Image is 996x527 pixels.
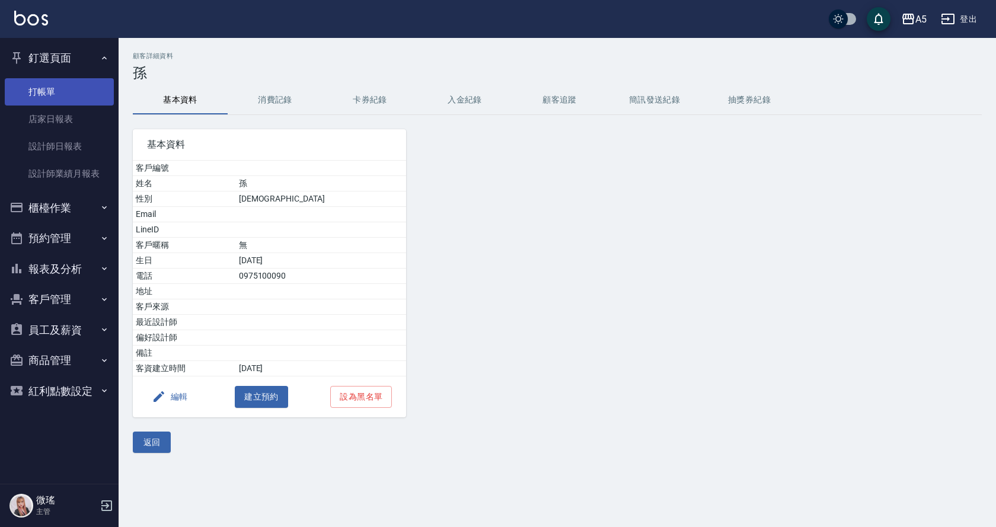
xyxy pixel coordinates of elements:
td: 0975100090 [236,269,407,284]
td: [DATE] [236,361,407,376]
td: 客資建立時間 [133,361,236,376]
td: Email [133,207,236,222]
p: 主管 [36,506,97,517]
button: 員工及薪資 [5,315,114,346]
a: 設計師業績月報表 [5,160,114,187]
a: 店家日報表 [5,106,114,133]
td: LineID [133,222,236,238]
td: 客戶編號 [133,161,236,176]
td: 備註 [133,346,236,361]
button: 預約管理 [5,223,114,254]
button: 返回 [133,432,171,453]
td: 姓名 [133,176,236,191]
button: 基本資料 [133,86,228,114]
button: 顧客追蹤 [512,86,607,114]
td: 無 [236,238,407,253]
td: 生日 [133,253,236,269]
h2: 顧客詳細資料 [133,52,982,60]
button: A5 [896,7,931,31]
td: 客戶來源 [133,299,236,315]
img: Person [9,494,33,518]
span: 基本資料 [147,139,392,151]
button: 登出 [936,8,982,30]
td: 客戶暱稱 [133,238,236,253]
div: A5 [915,12,927,27]
img: Logo [14,11,48,25]
button: 編輯 [147,386,193,408]
a: 打帳單 [5,78,114,106]
button: 釘選頁面 [5,43,114,74]
h5: 微瑤 [36,494,97,506]
button: 抽獎券紀錄 [702,86,797,114]
td: [DATE] [236,253,407,269]
button: 設為黑名單 [330,386,392,408]
h3: 孫 [133,65,982,81]
td: 偏好設計師 [133,330,236,346]
button: 入金紀錄 [417,86,512,114]
td: 最近設計師 [133,315,236,330]
button: 報表及分析 [5,254,114,285]
button: 簡訊發送紀錄 [607,86,702,114]
button: 卡券紀錄 [323,86,417,114]
td: 電話 [133,269,236,284]
td: [DEMOGRAPHIC_DATA] [236,191,407,207]
a: 設計師日報表 [5,133,114,160]
button: 客戶管理 [5,284,114,315]
button: save [867,7,890,31]
button: 紅利點數設定 [5,376,114,407]
button: 櫃檯作業 [5,193,114,223]
button: 商品管理 [5,345,114,376]
td: 孫 [236,176,407,191]
td: 性別 [133,191,236,207]
button: 消費記錄 [228,86,323,114]
button: 建立預約 [235,386,288,408]
td: 地址 [133,284,236,299]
